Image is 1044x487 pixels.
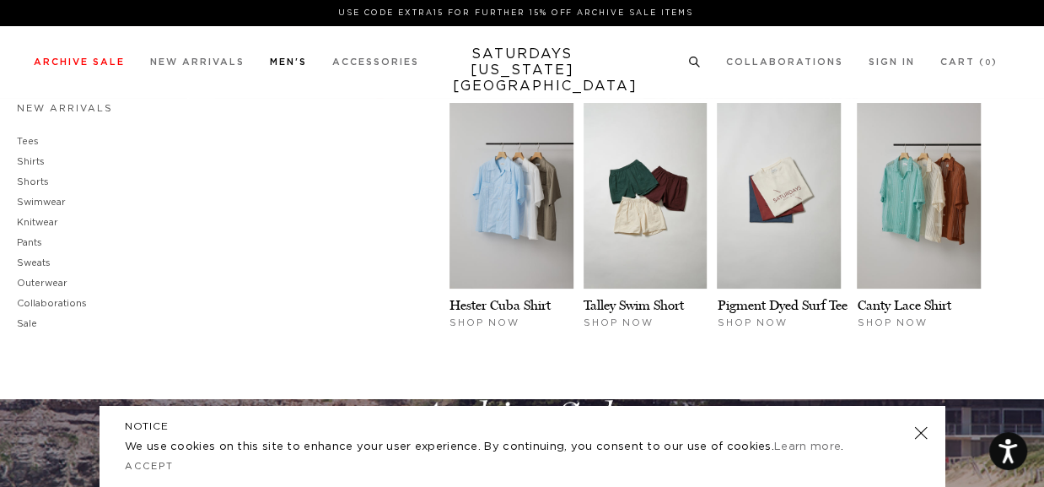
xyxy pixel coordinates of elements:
[17,299,87,308] a: Collaborations
[125,462,174,471] a: Accept
[717,297,847,313] a: Pigment Dyed Surf Tee
[270,57,307,67] a: Men's
[940,57,998,67] a: Cart (0)
[150,57,245,67] a: New Arrivals
[332,57,419,67] a: Accessories
[125,419,919,434] h5: NOTICE
[985,59,992,67] small: 0
[17,319,37,328] a: Sale
[17,137,39,146] a: Tees
[17,258,51,268] a: Sweats
[17,198,66,207] a: Swimwear
[774,441,841,452] a: Learn more
[726,57,843,67] a: Collaborations
[449,297,551,313] a: Hester Cuba Shirt
[17,238,42,247] a: Pants
[17,157,45,166] a: Shirts
[17,104,113,113] a: New Arrivals
[17,279,67,288] a: Outerwear
[584,297,684,313] a: Talley Swim Short
[40,7,991,19] p: Use Code EXTRA15 for Further 15% Off Archive Sale Items
[125,439,859,456] p: We use cookies on this site to enhance your user experience. By continuing, you consent to our us...
[857,297,950,313] a: Canty Lace Shirt
[869,57,915,67] a: Sign In
[34,57,125,67] a: Archive Sale
[17,218,58,227] a: Knitwear
[17,177,49,187] a: Shorts
[453,46,592,95] a: SATURDAYS[US_STATE][GEOGRAPHIC_DATA]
